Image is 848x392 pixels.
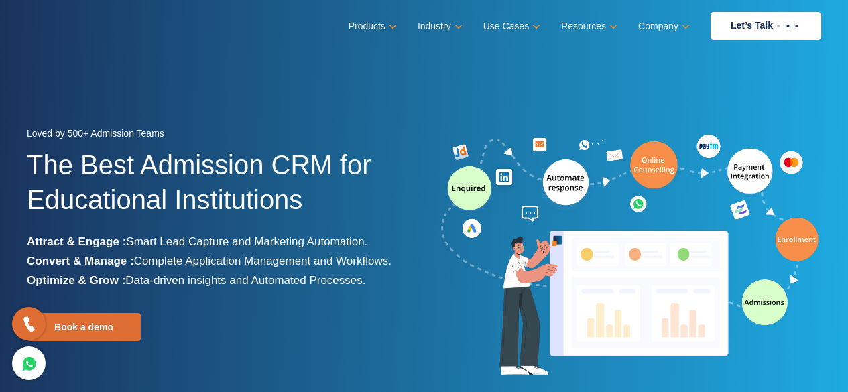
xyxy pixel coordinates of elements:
[27,235,126,248] b: Attract & Engage :
[27,147,414,232] h1: The Best Admission CRM for Educational Institutions
[483,17,538,36] a: Use Cases
[125,274,365,287] span: Data-driven insights and Automated Processes.
[638,17,687,36] a: Company
[134,255,391,267] span: Complete Application Management and Workflows.
[711,12,821,40] a: Let’s Talk
[27,124,414,147] div: Loved by 500+ Admission Teams
[27,274,125,287] b: Optimize & Grow :
[27,255,134,267] b: Convert & Manage :
[418,17,460,36] a: Industry
[561,17,615,36] a: Resources
[439,131,821,381] img: admission-software-home-page-header
[27,313,141,341] a: Book a demo
[126,235,367,248] span: Smart Lead Capture and Marketing Automation.
[349,17,394,36] a: Products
